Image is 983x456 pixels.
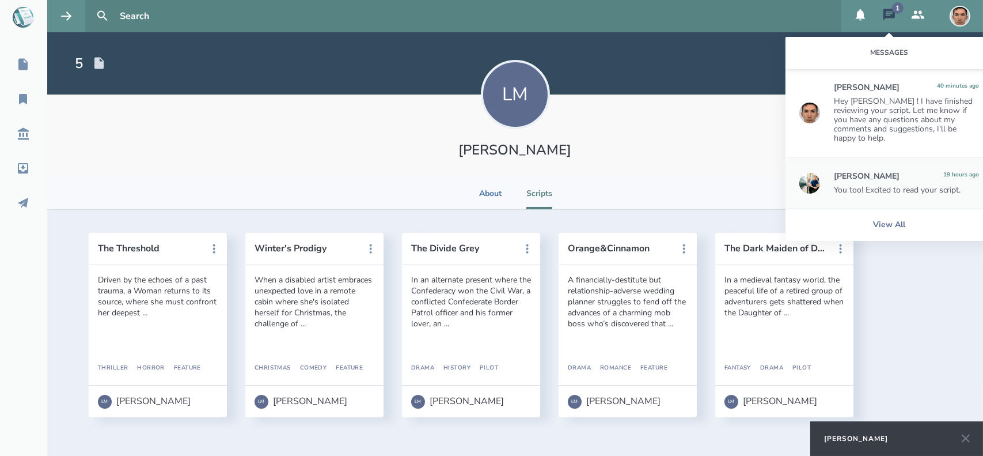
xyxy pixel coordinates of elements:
[255,389,347,414] a: LM[PERSON_NAME]
[128,365,165,372] div: Horror
[568,395,582,409] div: LM
[937,83,979,92] div: Saturday, September 6, 2025 at 3:51:19 PM
[98,365,128,372] div: Thriller
[568,389,661,414] a: LM[PERSON_NAME]
[751,365,783,372] div: Drama
[430,396,504,406] div: [PERSON_NAME]
[834,83,899,92] div: [PERSON_NAME]
[75,54,83,73] div: 5
[98,395,112,409] div: LM
[434,365,470,372] div: History
[799,103,820,123] img: user_1756948650-crop.jpg
[724,274,844,318] div: In a medieval fantasy world, the peaceful life of a retired group of adventurers gets shattered w...
[568,243,671,254] button: Orange&Cinnamon
[724,389,817,414] a: LM[PERSON_NAME]
[834,97,979,143] div: Hey [PERSON_NAME] ! I have finished reviewing your script. Let me know if you have any questions ...
[411,243,515,254] button: The Divide Grey
[98,389,191,414] a: LM[PERSON_NAME]
[586,396,661,406] div: [PERSON_NAME]
[327,365,363,372] div: Feature
[273,396,347,406] div: [PERSON_NAME]
[116,396,191,406] div: [PERSON_NAME]
[526,178,552,209] li: Scripts
[291,365,327,372] div: Comedy
[568,365,591,372] div: Drama
[591,365,631,372] div: Romance
[255,243,358,254] button: Winter's Prodigy
[411,395,425,409] div: LM
[892,2,904,14] div: 1
[834,172,899,181] div: [PERSON_NAME]
[98,243,202,254] button: The Threshold
[470,365,498,372] div: Pilot
[724,365,751,372] div: Fantasy
[834,186,979,195] div: You too! Excited to read your script.
[75,54,106,73] div: Total Scripts
[255,274,374,329] div: When a disabled artist embraces unexpected love in a remote cabin where she's isolated herself fo...
[724,243,828,254] button: The Dark Maiden of Despair
[255,365,291,372] div: Christmas
[950,6,970,27] img: user_1756948650-crop.jpg
[824,434,888,443] div: [PERSON_NAME]
[724,395,738,409] div: LM
[799,173,820,194] img: user_1673573717-crop.jpg
[411,365,434,372] div: Drama
[783,365,811,372] div: Pilot
[255,395,268,409] div: LM
[943,172,979,181] div: Friday, September 5, 2025 at 9:09:44 PM
[98,274,218,318] div: Driven by the echoes of a past trauma, a Woman returns to its source, where she must confront her...
[411,274,531,329] div: In an alternate present where the Confederacy won the Civil War, a conflicted Confederate Border ...
[411,389,504,414] a: LM[PERSON_NAME]
[165,365,201,372] div: Feature
[481,60,550,129] div: LM
[568,274,688,329] div: A financially-destitute but relationship-adverse wedding planner struggles to fend off the advanc...
[631,365,667,372] div: Feature
[478,178,503,209] li: About
[409,141,621,159] h1: [PERSON_NAME]
[743,396,817,406] div: [PERSON_NAME]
